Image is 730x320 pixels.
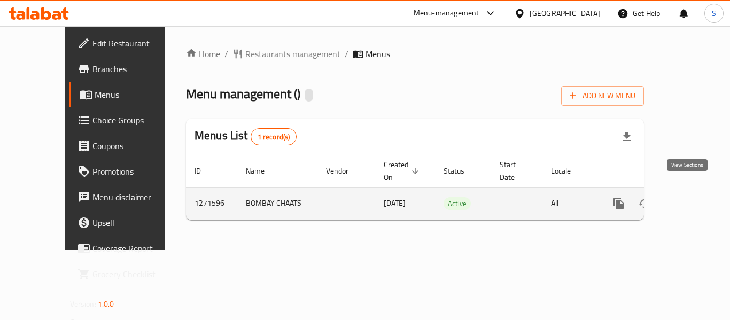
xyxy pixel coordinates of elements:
td: 1271596 [186,187,237,220]
a: Edit Restaurant [69,30,187,56]
a: Restaurants management [232,48,340,60]
a: Grocery Checklist [69,261,187,287]
li: / [345,48,348,60]
span: 1 record(s) [251,132,297,142]
span: Name [246,165,278,177]
nav: breadcrumb [186,48,644,60]
button: Add New Menu [561,86,644,106]
span: Menus [366,48,390,60]
span: Version: [70,297,96,311]
table: enhanced table [186,155,717,220]
div: Total records count [251,128,297,145]
span: Grocery Checklist [92,268,178,280]
button: more [606,191,632,216]
a: Coupons [69,133,187,159]
span: Vendor [326,165,362,177]
a: Branches [69,56,187,82]
h2: Menus List [195,128,297,145]
span: Choice Groups [92,114,178,127]
div: Active [444,197,471,210]
a: Coverage Report [69,236,187,261]
div: Menu-management [414,7,479,20]
span: ID [195,165,215,177]
span: Coupons [92,139,178,152]
span: 1.0.0 [98,297,114,311]
a: Menus [69,82,187,107]
div: [GEOGRAPHIC_DATA] [530,7,600,19]
span: Add New Menu [570,89,635,103]
a: Promotions [69,159,187,184]
span: Menu disclaimer [92,191,178,204]
span: Upsell [92,216,178,229]
span: Locale [551,165,585,177]
a: Home [186,48,220,60]
span: Restaurants management [245,48,340,60]
div: Export file [614,124,640,150]
span: Start Date [500,158,530,184]
a: Choice Groups [69,107,187,133]
th: Actions [597,155,717,188]
td: All [542,187,597,220]
span: Coverage Report [92,242,178,255]
span: Edit Restaurant [92,37,178,50]
a: Menu disclaimer [69,184,187,210]
button: Change Status [632,191,657,216]
span: Promotions [92,165,178,178]
a: Upsell [69,210,187,236]
span: Branches [92,63,178,75]
span: S [712,7,716,19]
td: - [491,187,542,220]
span: Status [444,165,478,177]
li: / [224,48,228,60]
span: Active [444,198,471,210]
span: Menu management ( ) [186,82,300,106]
span: [DATE] [384,196,406,210]
span: Menus [95,88,178,101]
td: BOMBAY CHAATS [237,187,317,220]
span: Created On [384,158,422,184]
